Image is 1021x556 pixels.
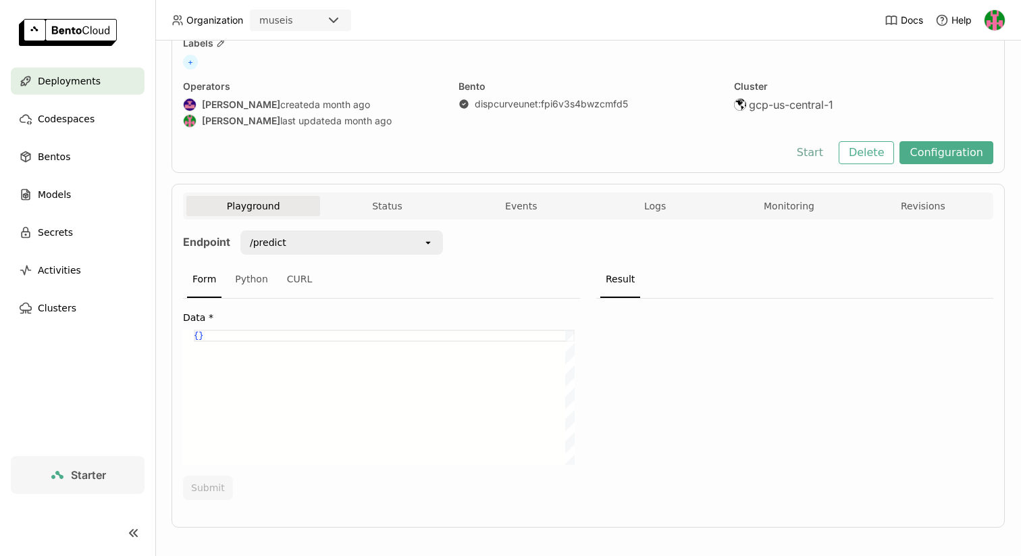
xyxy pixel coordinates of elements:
button: Events [454,196,588,216]
img: Noah Munro-Kagan [985,10,1005,30]
div: Bento [459,80,718,93]
button: Configuration [899,141,993,164]
span: Codespaces [38,111,95,127]
button: Start [787,141,833,164]
span: a month ago [336,115,392,127]
span: Bentos [38,149,70,165]
button: Monitoring [722,196,856,216]
div: Cluster [734,80,993,93]
button: Revisions [856,196,990,216]
div: last updated [183,114,442,128]
button: Logs [588,196,722,216]
a: Codespaces [11,105,145,132]
strong: [PERSON_NAME] [202,115,280,127]
div: Python [230,261,273,298]
span: + [183,55,198,70]
button: Playground [186,196,320,216]
span: Models [38,186,71,203]
span: Docs [901,14,923,26]
input: Selected /predict. [288,236,289,249]
a: Clusters [11,295,145,322]
div: /predict [250,236,286,249]
img: Noah Munro-Kagan [184,115,196,127]
span: Deployments [38,73,101,89]
span: Help [951,14,972,26]
a: dispcurveunet:fpi6v3s4bwzcmfd5 [475,98,628,110]
div: Result [600,261,640,298]
img: logo [19,19,117,46]
div: CURL [282,261,318,298]
button: Submit [183,476,233,500]
strong: Endpoint [183,235,230,249]
a: Starter [11,456,145,494]
svg: open [423,237,434,248]
span: } [199,331,203,340]
span: gcp-us-central-1 [749,98,833,111]
div: Labels [183,37,993,49]
label: Data * [183,312,580,323]
span: Clusters [38,300,76,316]
a: Models [11,181,145,208]
div: Operators [183,80,442,93]
span: a month ago [315,99,370,111]
span: Activities [38,262,81,278]
div: created [183,98,442,111]
strong: [PERSON_NAME] [202,99,280,111]
div: Form [187,261,221,298]
input: Selected museis. [294,14,296,28]
span: { [194,331,199,340]
div: Help [935,14,972,27]
button: Status [320,196,454,216]
a: Deployments [11,68,145,95]
img: Tomas Skoda [184,99,196,111]
a: Docs [885,14,923,27]
a: Bentos [11,143,145,170]
a: Secrets [11,219,145,246]
a: Activities [11,257,145,284]
span: Secrets [38,224,73,241]
span: Starter [71,468,106,482]
div: museis [259,14,293,27]
button: Delete [839,141,895,164]
span: Organization [186,14,243,26]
